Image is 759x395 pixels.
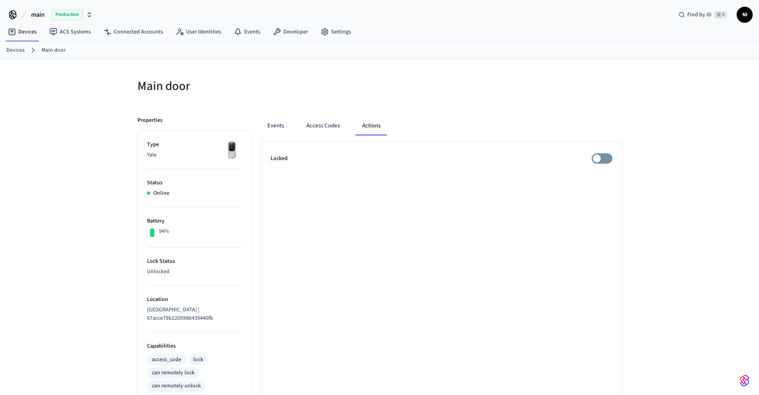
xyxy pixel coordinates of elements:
span: Find by ID [687,11,712,19]
button: Events [261,116,290,135]
a: ACS Systems [43,25,97,39]
button: Access Codes [300,116,346,135]
h5: Main door [137,78,375,94]
p: Properties [137,116,163,125]
button: NI [737,7,753,23]
button: Actions [356,116,387,135]
span: NI [737,8,752,22]
a: Connected Accounts [97,25,169,39]
a: Developer [267,25,314,39]
p: Location [147,295,242,304]
a: Devices [2,25,43,39]
a: Events [228,25,267,39]
div: Find by ID⌘ K [672,8,734,22]
span: ⌘ K [714,11,727,19]
p: Lock Status [147,257,242,266]
div: access_code [152,356,181,364]
div: ant example [261,116,622,135]
p: Online [153,189,169,197]
div: lock [193,356,203,364]
a: Settings [314,25,357,39]
img: SeamLogoGradient.69752ec5.svg [740,374,749,387]
p: Status [147,179,242,187]
span: Production [51,10,83,20]
p: 94% [159,227,169,236]
div: can remotely unlock [152,382,201,390]
p: Capabilities [147,342,242,350]
p: [GEOGRAPHIC_DATA] | 67acce79b220598b439440fb [147,306,242,323]
p: Locked [271,154,288,163]
p: Unlocked [147,268,242,276]
a: Main door [41,46,66,55]
div: can remotely lock [152,369,194,377]
p: Yale [147,151,242,159]
span: main [31,10,45,20]
p: Type [147,141,242,149]
img: Yale Assure Touchscreen Wifi Smart Lock, Satin Nickel, Front [222,141,242,160]
p: Battery [147,217,242,225]
a: User Identities [169,25,228,39]
a: Devices [6,46,25,55]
